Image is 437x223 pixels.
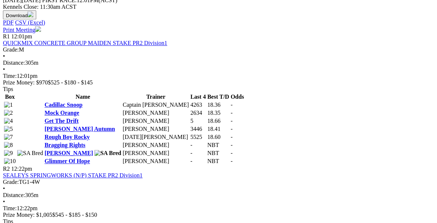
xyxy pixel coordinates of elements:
[231,118,232,124] span: -
[4,134,13,140] img: 7
[207,125,229,133] td: 18.41
[190,125,206,133] td: 3446
[3,179,434,185] div: TG1-4W
[3,40,167,46] a: QUICKMIX CONCRETE GROUP MAIDEN STAKE PR2 Division1
[3,33,10,39] span: R1
[27,11,33,17] img: download.svg
[45,126,115,132] a: [PERSON_NAME] Autumn
[3,86,13,92] span: Tips
[231,134,232,140] span: -
[207,150,229,157] td: NBT
[190,158,206,165] td: -
[231,102,232,108] span: -
[3,166,10,172] span: R2
[4,150,13,156] img: 9
[11,33,32,39] span: 12:01pm
[122,101,189,109] td: Captain [PERSON_NAME]
[3,73,434,79] div: 12:01pm
[3,46,19,53] span: Grade:
[35,26,41,32] img: printer.svg
[3,19,14,26] a: PDF
[3,205,17,211] span: Time:
[3,60,25,66] span: Distance:
[17,150,43,156] img: SA Bred
[190,141,206,149] td: -
[122,158,189,165] td: [PERSON_NAME]
[190,109,206,117] td: 2634
[122,93,189,101] th: Trainer
[231,150,232,156] span: -
[122,133,189,141] td: [DATE][PERSON_NAME]
[3,205,434,212] div: 12:22pm
[122,117,189,125] td: [PERSON_NAME]
[3,46,434,53] div: M
[207,158,229,165] td: NBT
[207,133,229,141] td: 18.60
[4,158,16,165] img: 10
[190,93,206,101] th: Last 4
[207,93,229,101] th: Best T/D
[45,142,86,148] a: Bragging Rights
[3,199,5,205] span: •
[45,102,83,108] a: Cadillac Snoop
[45,158,90,164] a: Glimmer Of Hope
[207,117,229,125] td: 18.66
[4,102,13,108] img: 1
[3,66,5,72] span: •
[94,150,121,156] img: SA Bred
[231,142,232,148] span: -
[3,79,434,86] div: Prize Money: $970
[4,110,13,116] img: 2
[122,109,189,117] td: [PERSON_NAME]
[3,19,434,26] div: Download
[231,126,232,132] span: -
[230,93,244,101] th: Odds
[3,172,142,178] a: SEALEYS SPRINGWORKS (N/P) STAKE PR2 Division1
[48,79,93,86] span: $525 - $180 - $145
[4,126,13,132] img: 5
[45,110,79,116] a: Mock Orange
[231,158,232,164] span: -
[45,150,93,156] a: [PERSON_NAME]
[122,141,189,149] td: [PERSON_NAME]
[11,166,32,172] span: 12:22pm
[231,110,232,116] span: -
[190,117,206,125] td: 5
[4,118,13,124] img: 4
[190,101,206,109] td: 4263
[207,109,229,117] td: 18.35
[5,94,15,100] span: Box
[3,212,434,218] div: Prize Money: $1,005
[45,118,79,124] a: Get The Drift
[207,141,229,149] td: NBT
[3,192,434,199] div: 305m
[190,150,206,157] td: -
[4,142,13,148] img: 8
[3,60,434,66] div: 305m
[3,179,19,185] span: Grade:
[3,4,434,10] div: Kennels Close: 11:30am ACST
[3,192,25,198] span: Distance:
[207,101,229,109] td: 18.36
[3,10,36,19] button: Download
[122,150,189,157] td: [PERSON_NAME]
[190,133,206,141] td: 5525
[3,185,5,192] span: •
[52,212,97,218] span: $545 - $185 - $150
[3,53,5,59] span: •
[15,19,45,26] a: CSV (Excel)
[3,27,41,33] a: Print Meeting
[3,73,17,79] span: Time:
[44,93,122,101] th: Name
[45,134,90,140] a: Rough Boy Rocky
[122,125,189,133] td: [PERSON_NAME]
